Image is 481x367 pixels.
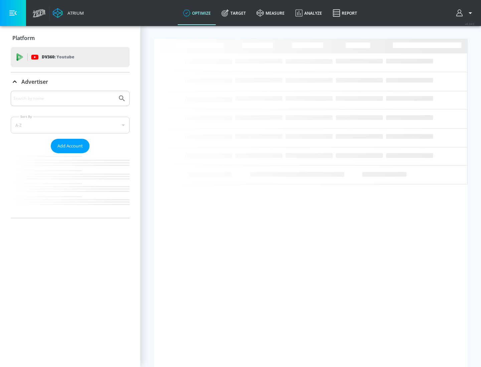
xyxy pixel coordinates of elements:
div: Platform [11,29,130,47]
div: Atrium [65,10,84,16]
a: optimize [178,1,216,25]
div: Advertiser [11,91,130,218]
a: Atrium [53,8,84,18]
p: DV360: [42,53,74,61]
span: v 4.24.0 [465,22,474,26]
p: Advertiser [21,78,48,85]
label: Sort By [19,114,33,119]
a: Report [327,1,362,25]
input: Search by name [13,94,115,103]
span: Add Account [57,142,83,150]
nav: list of Advertiser [11,153,130,218]
button: Add Account [51,139,90,153]
a: measure [251,1,290,25]
a: Analyze [290,1,327,25]
div: A-Z [11,117,130,133]
p: Youtube [56,53,74,60]
div: DV360: Youtube [11,47,130,67]
p: Platform [12,34,35,42]
a: Target [216,1,251,25]
div: Advertiser [11,72,130,91]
